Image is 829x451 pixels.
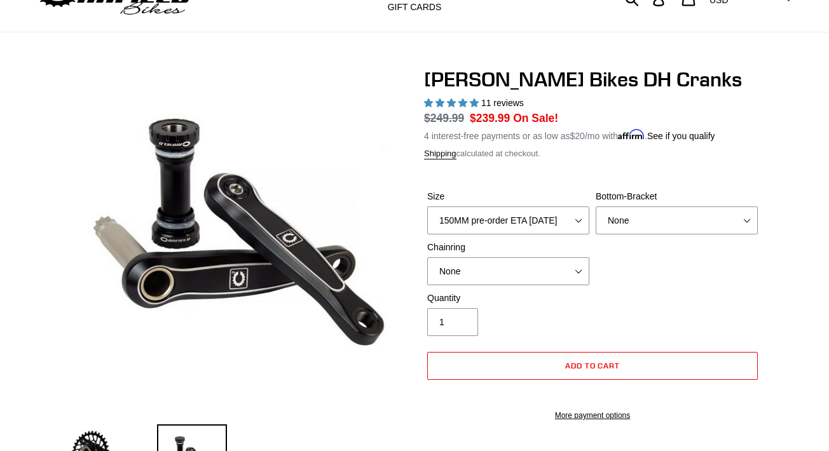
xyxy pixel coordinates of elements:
[647,131,715,141] a: See if you qualify - Learn more about Affirm Financing (opens in modal)
[618,129,645,140] span: Affirm
[427,410,758,421] a: More payment options
[427,190,589,203] label: Size
[424,147,761,160] div: calculated at checkout.
[424,67,761,91] h1: [PERSON_NAME] Bikes DH Cranks
[565,361,620,370] span: Add to cart
[596,190,758,203] label: Bottom-Bracket
[427,352,758,380] button: Add to cart
[570,131,585,141] span: $20
[424,149,456,159] a: Shipping
[427,292,589,305] label: Quantity
[481,98,524,108] span: 11 reviews
[388,2,442,13] span: GIFT CARDS
[424,126,715,143] p: 4 interest-free payments or as low as /mo with .
[427,241,589,254] label: Chainring
[513,110,558,126] span: On Sale!
[424,112,464,125] s: $249.99
[470,112,510,125] span: $239.99
[424,98,481,108] span: 4.91 stars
